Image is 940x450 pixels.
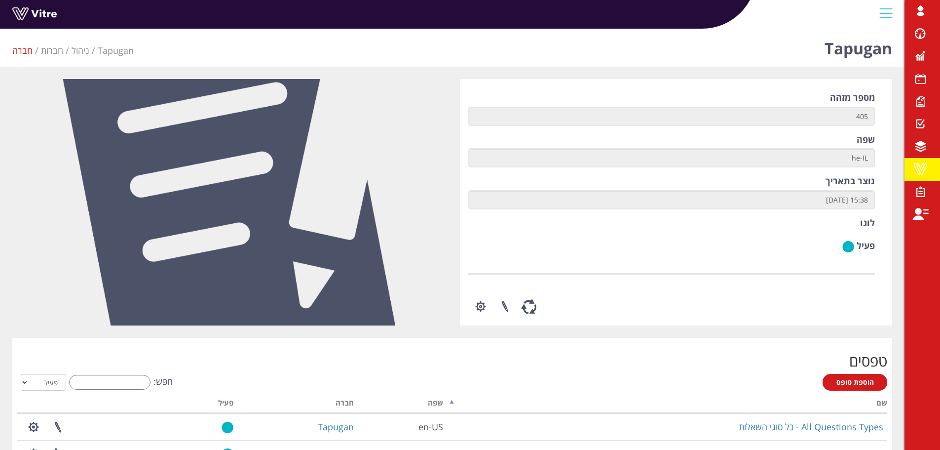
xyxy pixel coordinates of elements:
a: All Questions Types - כל סוגי השאלות [739,421,883,433]
a: חברות [41,44,63,56]
label: לוגו [860,217,875,230]
li: ניהול [72,44,98,57]
li: חברה [12,44,41,57]
th: שפה [358,395,447,414]
a: הוספת טופס [823,374,887,391]
label: חפש: [66,375,173,390]
h1: Tapugan [825,25,892,67]
label: שפה [857,133,875,146]
th: שם: activate to sort column descending [447,395,887,414]
img: yes [222,421,233,434]
th: פעיל [173,395,237,414]
h2: טפסים [17,353,887,369]
a: Tapugan [98,44,134,56]
label: פעיל [857,240,875,252]
a: Tapugan [318,421,354,433]
img: yes [842,241,854,253]
input: חפש: [69,375,150,390]
span: הוספת טופס [836,377,874,387]
td: en-US [358,413,447,440]
label: נוצר בתאריך [826,175,875,188]
th: חברה [237,395,358,414]
label: מספר מזהה [830,91,875,104]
